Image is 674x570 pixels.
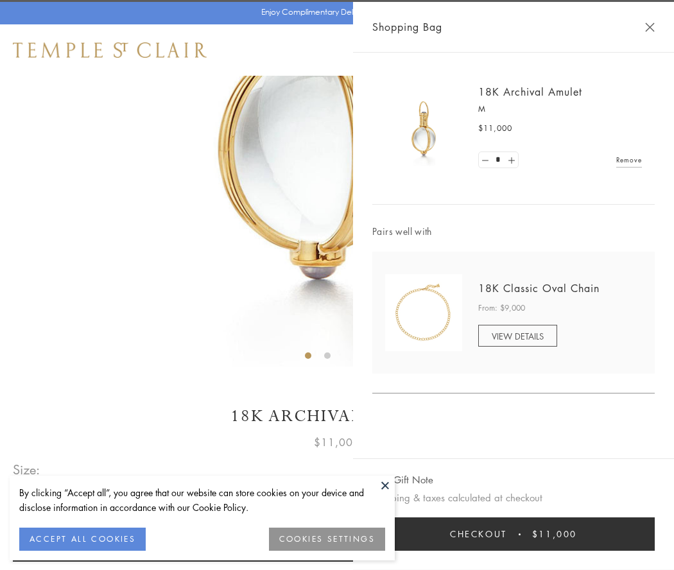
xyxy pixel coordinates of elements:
[478,325,557,347] a: VIEW DETAILS
[532,527,577,541] span: $11,000
[479,152,492,168] a: Set quantity to 0
[385,90,462,167] img: 18K Archival Amulet
[13,405,661,427] h1: 18K Archival Amulet
[478,85,582,99] a: 18K Archival Amulet
[385,274,462,351] img: N88865-OV18
[492,330,544,342] span: VIEW DETAILS
[616,153,642,167] a: Remove
[372,472,433,488] button: Add Gift Note
[314,434,360,451] span: $11,000
[372,224,655,239] span: Pairs well with
[13,459,41,480] span: Size:
[261,6,407,19] p: Enjoy Complimentary Delivery & Returns
[505,152,517,168] a: Set quantity to 2
[478,302,525,315] span: From: $9,000
[13,42,207,58] img: Temple St. Clair
[478,122,512,135] span: $11,000
[372,490,655,506] p: Shipping & taxes calculated at checkout
[478,103,642,116] p: M
[19,485,385,515] div: By clicking “Accept all”, you agree that our website can store cookies on your device and disclos...
[645,22,655,32] button: Close Shopping Bag
[450,527,507,541] span: Checkout
[269,528,385,551] button: COOKIES SETTINGS
[19,528,146,551] button: ACCEPT ALL COOKIES
[372,517,655,551] button: Checkout $11,000
[478,281,600,295] a: 18K Classic Oval Chain
[372,19,442,35] span: Shopping Bag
